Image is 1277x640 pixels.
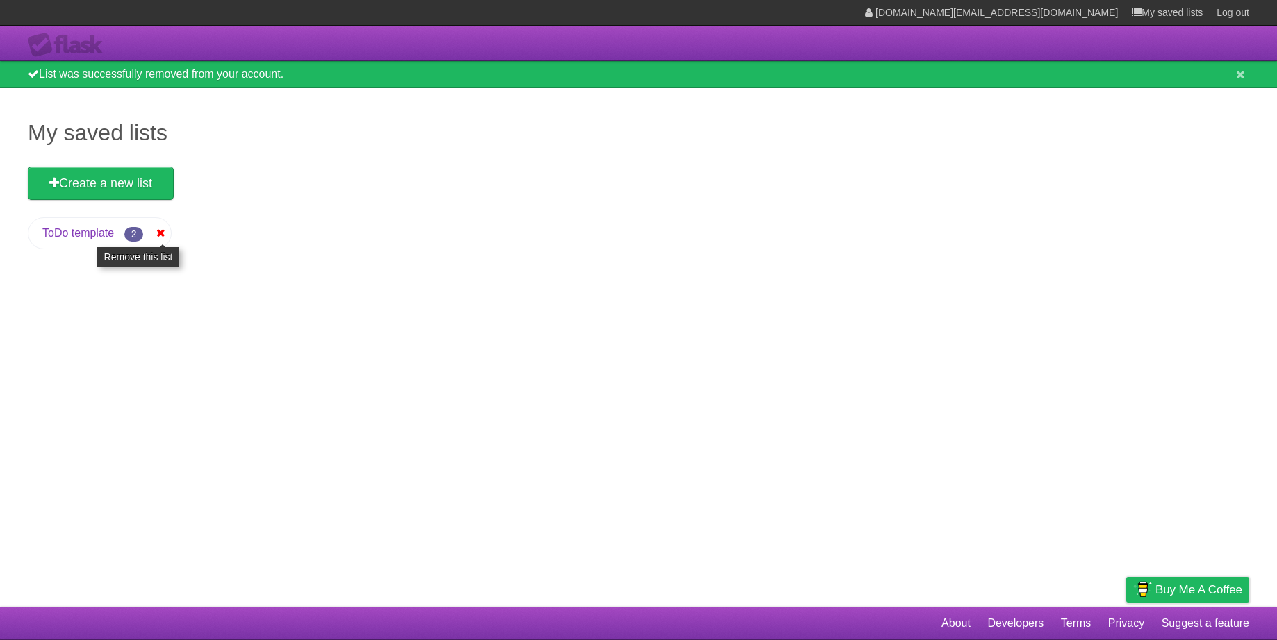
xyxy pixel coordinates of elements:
a: Suggest a feature [1162,610,1249,637]
a: ToDo template [42,227,114,239]
a: Privacy [1108,610,1144,637]
a: Create a new list [28,167,174,200]
a: Terms [1061,610,1091,637]
img: Buy me a coffee [1133,578,1152,601]
div: Flask [28,33,111,58]
h1: My saved lists [28,116,1249,149]
span: Buy me a coffee [1155,578,1242,602]
a: About [941,610,971,637]
span: 2 [124,227,144,242]
a: Buy me a coffee [1126,577,1249,603]
a: Developers [987,610,1044,637]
